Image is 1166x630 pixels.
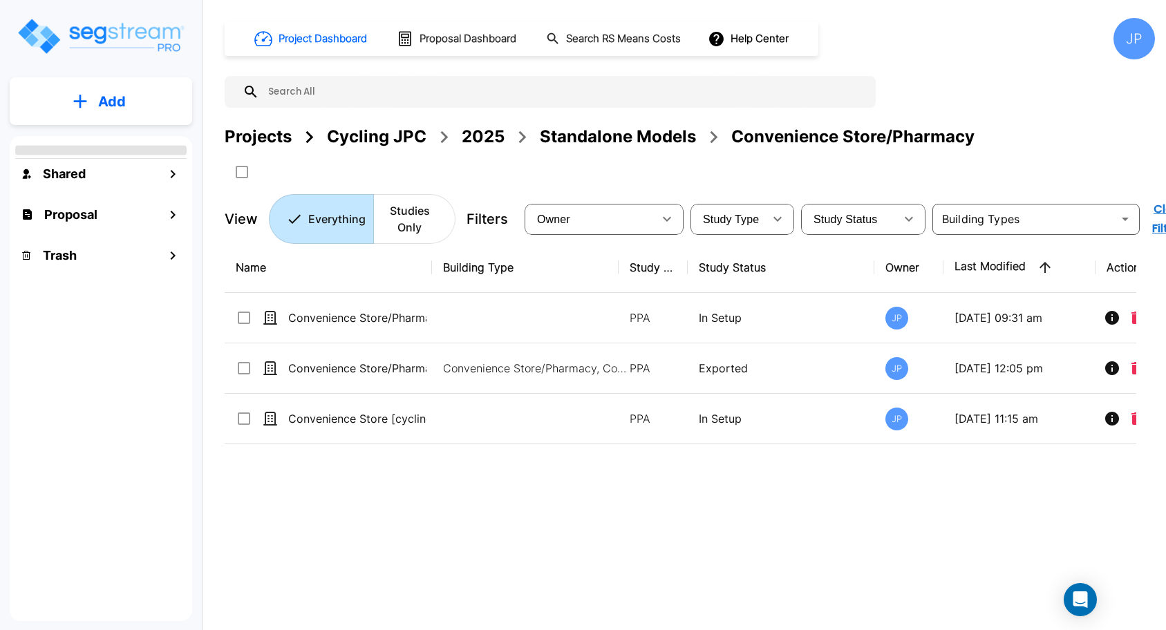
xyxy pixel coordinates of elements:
p: Convenience Store/Pharmacy, Commercial Property Site [443,360,630,376]
p: Everything [308,211,366,227]
div: Cycling JPC [327,124,426,149]
button: SelectAll [228,158,256,186]
button: Search RS Means Costs [540,26,688,52]
h1: Trash [43,246,77,265]
p: [DATE] 12:05 pm [955,360,1084,376]
button: Open [1116,209,1135,229]
p: PPA [630,309,677,326]
div: Standalone Models [540,124,696,149]
div: JP [1113,18,1155,59]
p: Add [98,91,126,112]
button: Everything [269,194,374,244]
div: Select [527,200,653,238]
div: Convenience Store/Pharmacy [731,124,975,149]
th: Name [225,242,432,293]
button: Add [10,82,192,122]
button: Delete [1126,354,1147,382]
button: Help Center [705,26,794,52]
p: Convenience Store [cycling 111423]_template [288,410,426,427]
th: Study Status [688,242,874,293]
div: Projects [225,124,292,149]
h1: Shared [43,164,86,183]
p: Convenience Store/Pharmacy 100225 [288,309,426,326]
th: Study Type [619,242,688,293]
p: Filters [467,209,508,229]
div: Open Intercom Messenger [1064,583,1097,616]
th: Building Type [432,242,619,293]
span: Study Type [703,213,759,225]
th: Owner [874,242,943,293]
img: Logo [16,17,185,56]
input: Search All [259,76,869,108]
p: PPA [630,360,677,376]
button: Studies Only [373,194,455,244]
div: JP [885,357,908,380]
p: Studies Only [382,202,438,236]
div: Select [804,200,895,238]
div: Select [693,200,764,238]
p: Exported [699,360,863,376]
button: Delete [1126,405,1147,432]
button: Info [1098,354,1126,382]
div: 2025 [462,124,505,149]
button: Info [1098,304,1126,332]
div: JP [885,307,908,330]
button: Info [1098,405,1126,432]
h1: Proposal Dashboard [420,31,516,47]
span: Owner [537,213,570,225]
span: Study Status [814,213,878,225]
h1: Search RS Means Costs [566,31,681,47]
div: JP [885,408,908,430]
h1: Project Dashboard [279,31,367,47]
button: Project Dashboard [249,23,375,54]
div: Platform [269,194,455,244]
p: [DATE] 09:31 am [955,309,1084,326]
button: Delete [1126,304,1147,332]
p: PPA [630,410,677,427]
input: Building Types [937,209,1113,229]
button: Proposal Dashboard [391,24,524,53]
h1: Proposal [44,205,97,224]
p: [DATE] 11:15 am [955,410,1084,427]
th: Last Modified [943,242,1096,293]
p: In Setup [699,309,863,326]
p: In Setup [699,410,863,427]
p: View [225,209,258,229]
p: Convenience Store/Pharmacy 071725 [288,360,426,376]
